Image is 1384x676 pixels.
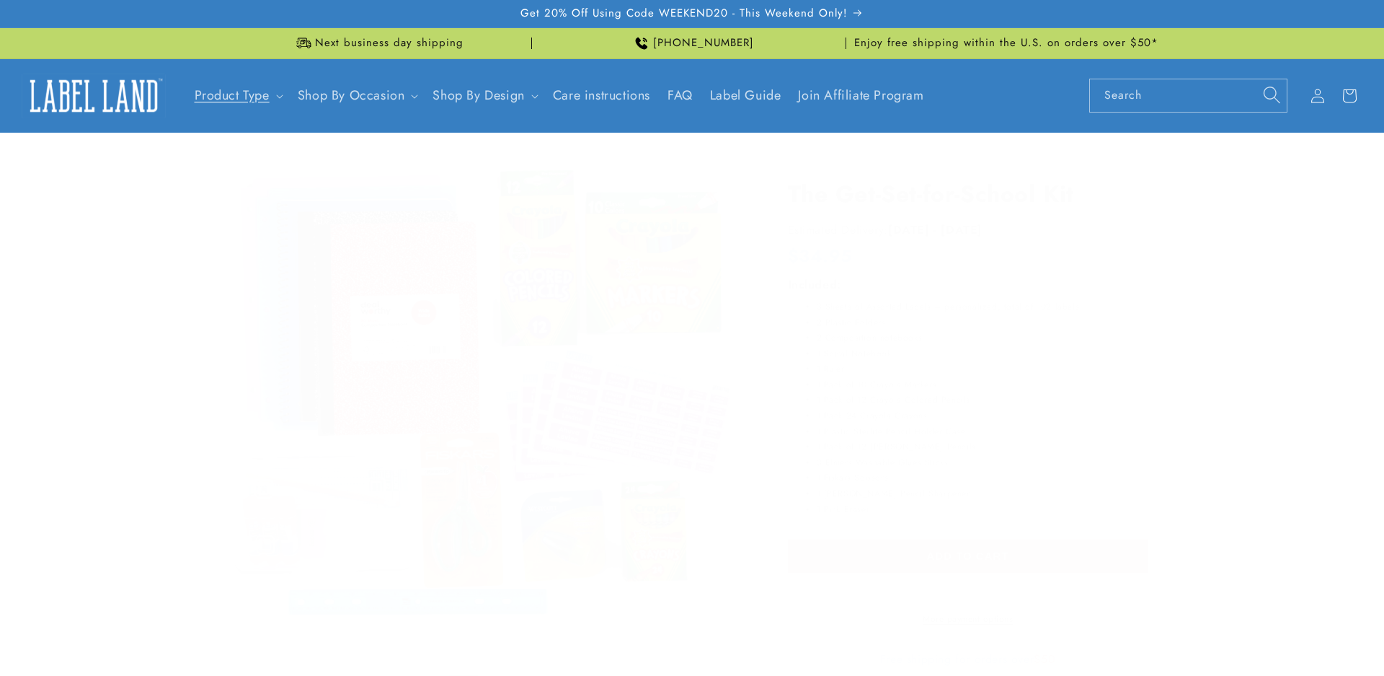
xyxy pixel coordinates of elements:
[1041,651,1055,667] span: 50
[667,87,693,104] span: FAQ
[817,346,1148,362] li: 1 Spiral Notebook
[432,86,524,105] a: Shop By Design
[1081,608,1370,662] iframe: Gorgias Floating Chat
[520,6,848,21] span: Get 20% Off Using Code WEEKEND20 - This Weekend Only!
[852,28,1161,58] div: Announcement
[553,87,650,104] span: Care instructions
[788,276,841,293] strong: Included:
[289,79,425,113] summary: Shop By Occasion
[315,36,463,51] span: Next business day shipping
[788,245,853,267] span: $34.95
[710,87,781,104] span: Label Guide
[817,315,1148,331] li: 2 Plastic Folders
[298,87,405,104] span: Shop By Occasion
[538,28,846,58] div: Announcement
[817,486,1148,502] li: 1 [PERSON_NAME] Pencil Sharpener
[788,613,1148,625] a: More payment options
[817,361,1148,377] li: 1 Ruler
[817,330,1148,346] li: 2 Composition notebooks
[1256,79,1287,110] button: Search
[1034,651,1041,667] span: $
[653,36,754,51] span: [PHONE_NUMBER]
[817,299,1148,315] li: 3 Sheets of Assorted Labels – personalized, total of 102 labels
[195,86,270,105] a: Product Type
[544,79,659,113] a: Care instructions
[798,87,923,104] span: Join Affiliate Program
[817,392,1148,408] li: 1 Pack of 12 Crayola Colored Pencils
[186,79,289,113] summary: Product Type
[817,439,1148,455] li: 1 Pack of 12 [PERSON_NAME] Pencils
[424,79,544,113] summary: Shop By Design
[817,502,1148,518] li: 1 Pink Eraser
[933,221,937,238] strong: -
[659,79,701,113] a: FAQ
[22,74,166,118] img: Label Land
[817,455,1148,471] li: 3 Elmers Washable Glues Sticks
[701,79,790,113] a: Label Guide
[817,424,1148,440] li: 1 Plastic Sterlite Pencil Holder Case
[817,470,1148,486] li: 1 Fiskars Scissors
[817,377,1148,393] li: 1 Pack of 10 Crayola Markers
[788,180,1148,210] h1: The Get-Set-for-School Kit
[789,79,932,113] a: Join Affiliate Program
[817,408,1148,424] li: 1 Pack 24 Crayola Crayons
[854,36,1158,51] span: Enjoy free shipping within the U.S. on orders over $50*
[223,28,532,58] div: Announcement
[788,220,1148,241] p: Estimated Delivery:
[17,68,172,123] a: Label Land
[788,652,1148,667] div: Free shipping for orders over
[941,221,982,238] strong: [DATE]
[888,221,930,238] strong: [DATE]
